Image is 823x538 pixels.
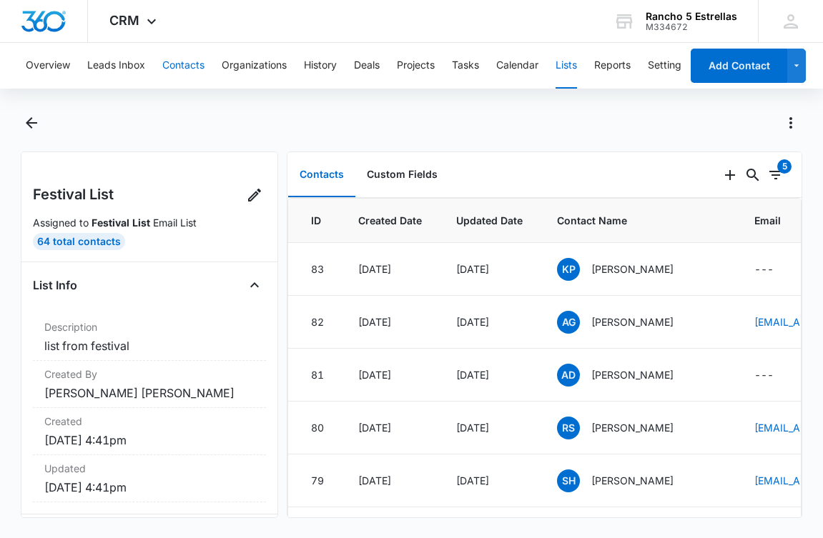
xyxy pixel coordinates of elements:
[646,22,737,32] div: account id
[311,420,324,435] div: 80
[456,314,523,329] div: [DATE]
[33,314,266,361] div: Descriptionlist from festival
[311,473,324,488] div: 79
[358,473,422,488] div: [DATE]
[33,215,266,230] p: Assigned to Email List
[591,473,674,488] p: [PERSON_NAME]
[33,233,125,250] div: 64 Total Contacts
[764,164,787,186] button: Filters
[304,43,337,89] button: History
[92,216,150,229] strong: Festival List
[44,337,255,354] dd: list from festival
[354,43,380,89] button: Deals
[456,213,523,228] span: Updated Date
[311,213,324,228] span: ID
[557,364,580,387] span: AD
[358,420,422,435] div: [DATE]
[557,258,580,281] span: KP
[594,43,631,89] button: Reports
[109,13,139,28] span: CRM
[44,319,255,334] dt: Description
[44,461,255,476] dt: Updated
[44,479,255,496] dd: [DATE] 4:41pm
[557,417,580,439] span: RS
[26,43,70,89] button: Overview
[33,277,77,294] h4: List Info
[44,384,255,402] dd: [PERSON_NAME] [PERSON_NAME]
[44,432,255,449] dd: [DATE] 4:41pm
[288,153,355,197] button: Contacts
[222,43,287,89] button: Organizations
[358,213,422,228] span: Created Date
[591,261,674,277] p: [PERSON_NAME]
[646,11,737,22] div: account name
[779,111,802,134] button: Actions
[691,49,787,83] button: Add Contact
[591,420,674,435] p: [PERSON_NAME]
[648,43,686,89] button: Settings
[456,420,523,435] div: [DATE]
[355,153,449,197] button: Custom Fields
[33,408,266,455] div: Created[DATE] 4:41pm
[557,311,580,334] span: AG
[741,164,764,186] button: Search...
[44,367,255,382] dt: Created By
[456,261,523,277] div: [DATE]
[21,111,43,134] button: Back
[397,43,435,89] button: Projects
[243,274,266,297] button: Close
[33,361,266,408] div: Created By[PERSON_NAME] [PERSON_NAME]
[33,184,114,205] h2: Festival List
[44,414,255,429] dt: Created
[311,261,324,277] div: 83
[591,314,674,329] p: [PERSON_NAME]
[557,469,580,492] span: SH
[591,367,674,382] p: [PERSON_NAME]
[87,43,145,89] button: Leads Inbox
[456,367,523,382] div: [DATE]
[556,43,577,89] button: Lists
[456,473,523,488] div: [DATE]
[719,164,741,186] button: Add
[777,159,792,174] div: 5 items
[162,43,204,89] button: Contacts
[452,43,479,89] button: Tasks
[33,455,266,502] div: Updated[DATE] 4:41pm
[358,261,422,277] div: [DATE]
[358,314,422,329] div: [DATE]
[311,314,324,329] div: 82
[358,367,422,382] div: [DATE]
[311,367,324,382] div: 81
[557,213,720,228] span: Contact Name
[496,43,538,89] button: Calendar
